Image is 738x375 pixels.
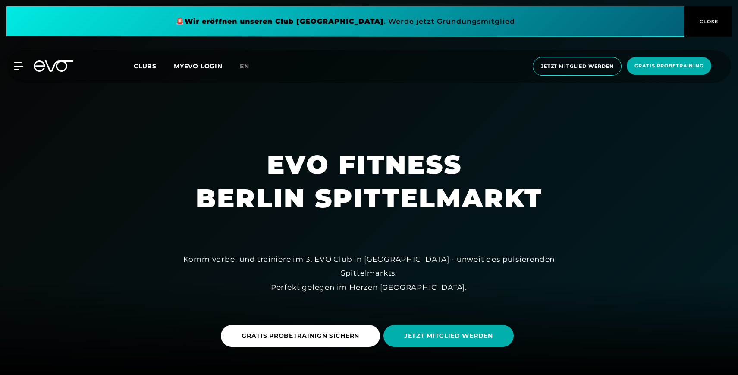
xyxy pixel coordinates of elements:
[221,318,383,353] a: GRATIS PROBETRAINIGN SICHERN
[134,62,157,70] span: Clubs
[240,61,260,71] a: en
[634,62,703,70] span: Gratis Probetraining
[134,62,174,70] a: Clubs
[541,63,613,70] span: Jetzt Mitglied werden
[684,6,732,37] button: CLOSE
[174,62,223,70] a: MYEVO LOGIN
[242,331,359,340] span: GRATIS PROBETRAINIGN SICHERN
[404,331,493,340] span: JETZT MITGLIED WERDEN
[624,57,714,76] a: Gratis Probetraining
[383,318,517,353] a: JETZT MITGLIED WERDEN
[530,57,624,76] a: Jetzt Mitglied werden
[196,148,543,215] h1: EVO FITNESS BERLIN SPITTELMARKT
[175,252,563,294] div: Komm vorbei und trainiere im 3. EVO Club in [GEOGRAPHIC_DATA] - unweit des pulsierenden Spittelma...
[697,18,719,25] span: CLOSE
[240,62,249,70] span: en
